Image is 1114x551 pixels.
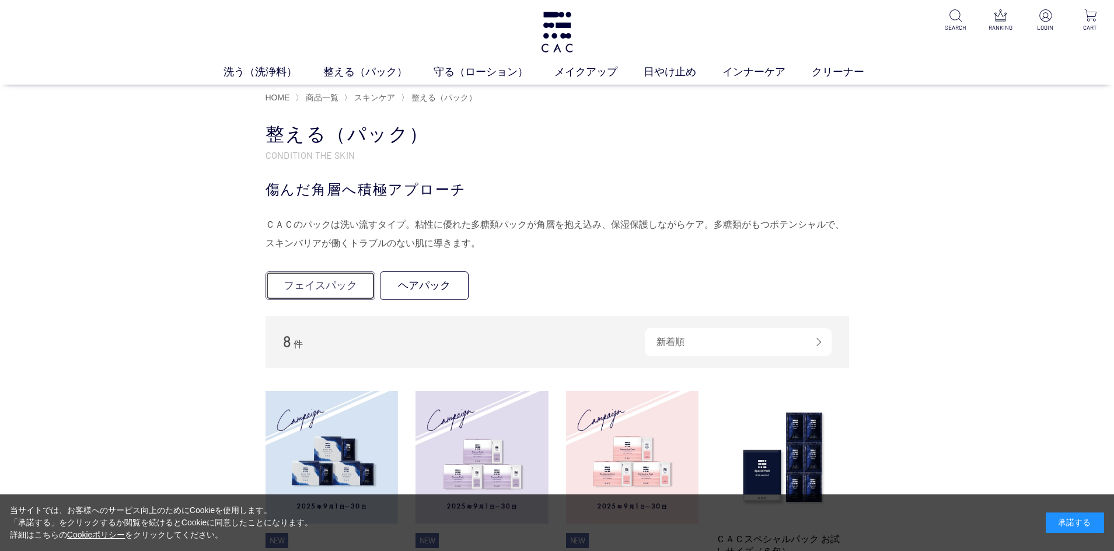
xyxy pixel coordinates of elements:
a: 商品一覧 [303,93,338,102]
a: ヘアパック [380,271,469,300]
span: 件 [294,339,303,349]
span: 整える（パック） [411,93,477,102]
img: logo [539,12,575,53]
img: ＣＡＣ コルネオパック キャンペーン３箱セット（2箱＋１箱プレゼント） [415,391,549,524]
div: 当サイトでは、お客様へのサービス向上のためにCookieを使用します。 「承諾する」をクリックするか閲覧を続けるとCookieに同意したことになります。 詳細はこちらの をクリックしてください。 [10,504,313,541]
a: RANKING [986,9,1015,32]
li: 〉 [344,92,398,103]
div: 承諾する [1046,512,1104,533]
a: フェイスパック [266,271,375,300]
li: 〉 [401,92,480,103]
img: ＣＡＣ スペシャルパック キャンペーン３箱セット（2箱+１箱プレゼント） [266,391,399,524]
p: CONDITION THE SKIN [266,149,849,161]
a: クリーナー [812,64,890,80]
a: Cookieポリシー [67,530,125,539]
h1: 整える（パック） [266,122,849,147]
div: 新着順 [645,328,832,356]
a: スキンケア [352,93,395,102]
p: SEARCH [941,23,970,32]
div: 傷んだ角層へ積極アプローチ [266,179,849,200]
a: LOGIN [1031,9,1060,32]
a: 日やけ止め [644,64,722,80]
p: CART [1076,23,1105,32]
a: 整える（パック） [323,64,434,80]
a: CART [1076,9,1105,32]
a: 整える（パック） [409,93,477,102]
img: ＣＡＣ ハーモナイズパック キャンペーン３箱セット（2箱+１箱プレゼント） [566,391,699,524]
a: SEARCH [941,9,970,32]
img: ＣＡＣスペシャルパック お試しサイズ（６包） [716,391,849,524]
p: RANKING [986,23,1015,32]
a: 守る（ローション） [434,64,554,80]
span: スキンケア [354,93,395,102]
p: LOGIN [1031,23,1060,32]
a: 洗う（洗浄料） [224,64,323,80]
a: インナーケア [722,64,812,80]
li: 〉 [295,92,341,103]
a: メイクアップ [554,64,644,80]
a: HOME [266,93,290,102]
span: 8 [283,332,291,350]
span: 商品一覧 [306,93,338,102]
div: ＣＡＣのパックは洗い流すタイプ。粘性に優れた多糖類パックが角層を抱え込み、保湿保護しながらケア。多糖類がもつポテンシャルで、スキンバリアが働くトラブルのない肌に導きます。 [266,215,849,253]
